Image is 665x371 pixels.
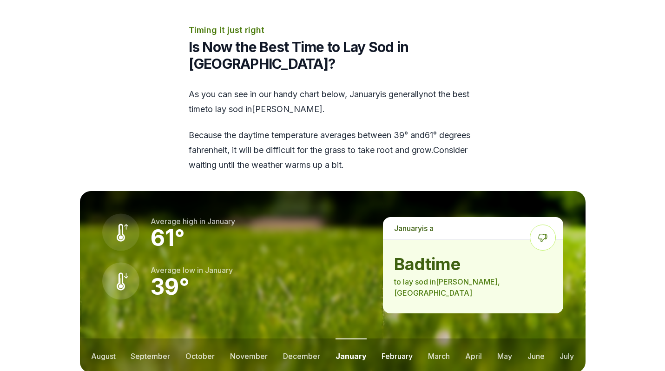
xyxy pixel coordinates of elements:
span: january [207,217,235,226]
strong: bad time [394,255,552,273]
span: january [205,265,233,275]
h2: Is Now the Best Time to Lay Sod in [GEOGRAPHIC_DATA]? [189,39,477,72]
p: Because the daytime temperature averages between 39 ° and 61 ° degrees fahrenheit, it will be dif... [189,128,477,172]
p: to lay sod in [PERSON_NAME] , [GEOGRAPHIC_DATA] [394,276,552,298]
span: january [349,89,380,99]
p: Timing it just right [189,24,477,37]
div: As you can see in our handy chart below, is generally not the best time to lay sod in [PERSON_NAM... [189,87,477,172]
strong: 61 ° [151,224,185,252]
span: january [394,224,422,233]
strong: 39 ° [151,273,190,300]
p: is a [383,217,563,239]
p: Average low in [151,265,233,276]
p: Average high in [151,216,235,227]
